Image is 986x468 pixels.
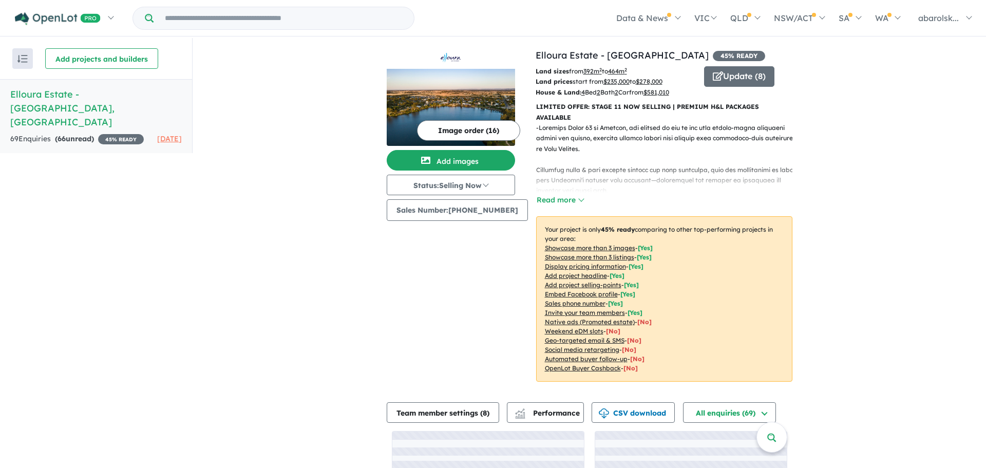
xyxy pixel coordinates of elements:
[603,78,630,85] u: $ 235,000
[599,67,602,72] sup: 2
[713,51,765,61] span: 45 % READY
[581,88,585,96] u: 4
[545,281,621,289] u: Add project selling-points
[638,244,653,252] span: [ Yes ]
[545,346,619,353] u: Social media retargeting
[536,67,569,75] b: Land sizes
[602,67,627,75] span: to
[545,244,635,252] u: Showcase more than 3 images
[545,272,607,279] u: Add project headline
[156,7,412,29] input: Try estate name, suburb, builder or developer
[624,281,639,289] span: [ Yes ]
[545,309,625,316] u: Invite your team members
[15,12,101,25] img: Openlot PRO Logo White
[483,408,487,418] span: 8
[606,327,620,335] span: [No]
[629,263,643,270] span: [ Yes ]
[536,77,696,87] p: start from
[387,150,515,171] button: Add images
[45,48,158,69] button: Add projects and builders
[515,412,525,419] img: bar-chart.svg
[417,120,520,141] button: Image order (16)
[515,408,524,414] img: line-chart.svg
[157,134,182,143] span: [DATE]
[622,346,636,353] span: [No]
[597,88,600,96] u: 2
[536,88,581,96] b: House & Land:
[643,88,669,96] u: $ 581,010
[387,175,515,195] button: Status:Selling Now
[592,402,675,423] button: CSV download
[507,402,584,423] button: Performance
[545,336,624,344] u: Geo-targeted email & SMS
[636,78,662,85] u: $ 278,000
[630,78,662,85] span: to
[583,67,602,75] u: 392 m
[536,216,792,382] p: Your project is only comparing to other top-performing projects in your area: - - - - - - - - - -...
[630,355,644,363] span: [No]
[387,199,528,221] button: Sales Number:[PHONE_NUMBER]
[387,402,499,423] button: Team member settings (8)
[637,318,652,326] span: [No]
[683,402,776,423] button: All enquiries (69)
[545,364,621,372] u: OpenLot Buyer Cashback
[58,134,66,143] span: 66
[620,290,635,298] span: [ Yes ]
[918,13,959,23] span: abarolsk...
[10,133,144,145] div: 69 Enquir ies
[599,408,609,419] img: download icon
[623,364,638,372] span: [No]
[624,67,627,72] sup: 2
[545,263,626,270] u: Display pricing information
[10,87,182,129] h5: Elloura Estate - [GEOGRAPHIC_DATA] , [GEOGRAPHIC_DATA]
[55,134,94,143] strong: ( unread)
[610,272,624,279] span: [ Yes ]
[637,253,652,261] span: [ Yes ]
[608,299,623,307] span: [ Yes ]
[387,48,515,146] a: Elloura Estate - Nagambie LogoElloura Estate - Nagambie
[536,49,709,61] a: Elloura Estate - [GEOGRAPHIC_DATA]
[545,290,618,298] u: Embed Facebook profile
[608,67,627,75] u: 464 m
[628,309,642,316] span: [ Yes ]
[536,102,792,123] p: LIMITED OFFER: STAGE 11 NOW SELLING | PREMIUM H&L PACKAGES AVAILABLE
[536,123,801,447] p: - Loremips Dolor 63 si Ametcon, adi elitsed do eiu te inc utla etdolo-magna aliquaeni admini ven ...
[517,408,580,418] span: Performance
[536,66,696,77] p: from
[545,327,603,335] u: Weekend eDM slots
[536,78,573,85] b: Land prices
[545,299,605,307] u: Sales phone number
[536,194,584,206] button: Read more
[545,318,635,326] u: Native ads (Promoted estate)
[601,226,635,233] b: 45 % ready
[615,88,618,96] u: 2
[536,87,696,98] p: Bed Bath Car from
[704,66,774,87] button: Update (8)
[387,69,515,146] img: Elloura Estate - Nagambie
[545,355,628,363] u: Automated buyer follow-up
[627,336,641,344] span: [No]
[98,134,144,144] span: 45 % READY
[391,52,511,65] img: Elloura Estate - Nagambie Logo
[17,55,28,63] img: sort.svg
[545,253,634,261] u: Showcase more than 3 listings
